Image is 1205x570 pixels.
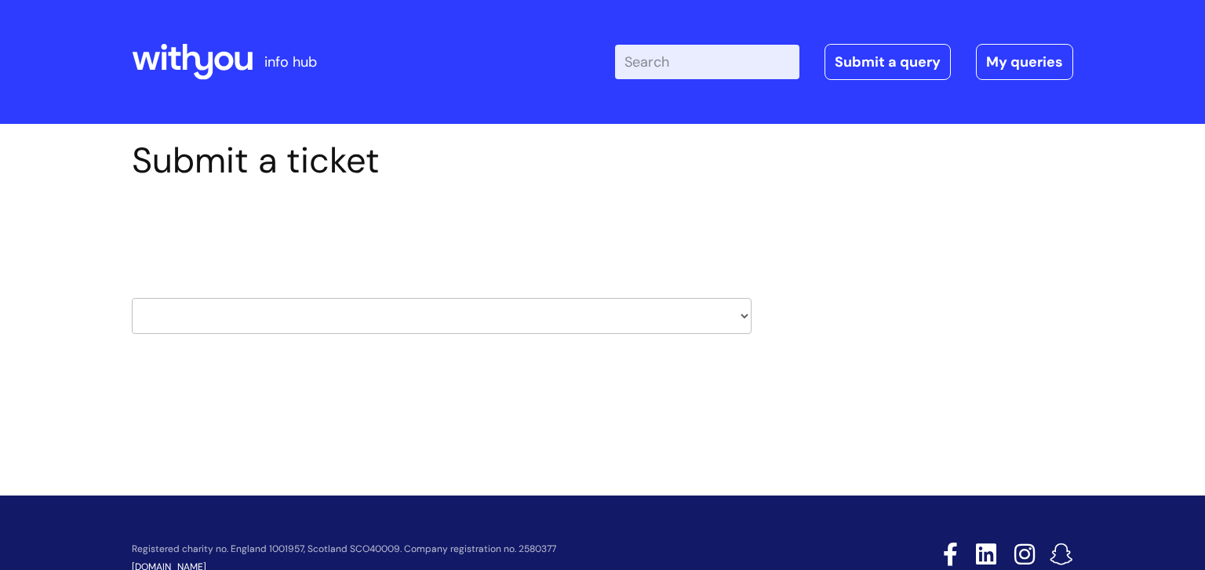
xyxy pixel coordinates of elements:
[615,45,799,79] input: Search
[264,49,317,74] p: info hub
[132,140,752,182] h1: Submit a ticket
[825,44,951,80] a: Submit a query
[132,218,752,247] h2: Select issue type
[132,544,832,554] p: Registered charity no. England 1001957, Scotland SCO40009. Company registration no. 2580377
[976,44,1073,80] a: My queries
